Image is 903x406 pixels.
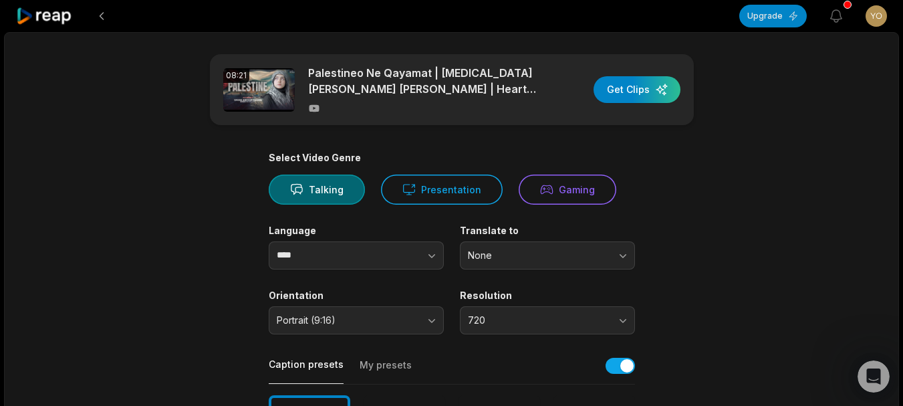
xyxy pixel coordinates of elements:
label: Language [269,225,444,237]
span: 720 [468,314,608,326]
label: Translate to [460,225,635,237]
button: 720 [460,306,635,334]
button: Portrait (9:16) [269,306,444,334]
button: My presets [360,359,412,384]
button: None [460,241,635,270]
button: Caption presets [269,358,344,384]
iframe: Intercom live chat [858,361,890,393]
p: Palestineo Ne Qayamat | [MEDICAL_DATA][PERSON_NAME] [PERSON_NAME] | Heart Touching Emotional Nash... [308,65,539,97]
span: Portrait (9:16) [277,314,417,326]
button: Upgrade [739,5,807,27]
label: Resolution [460,290,635,302]
div: 08:21 [223,68,249,83]
button: Get Clips [594,76,680,103]
button: Gaming [519,175,616,205]
span: None [468,249,608,262]
div: Select Video Genre [269,152,635,164]
button: Presentation [381,175,503,205]
label: Orientation [269,290,444,302]
button: Talking [269,175,365,205]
